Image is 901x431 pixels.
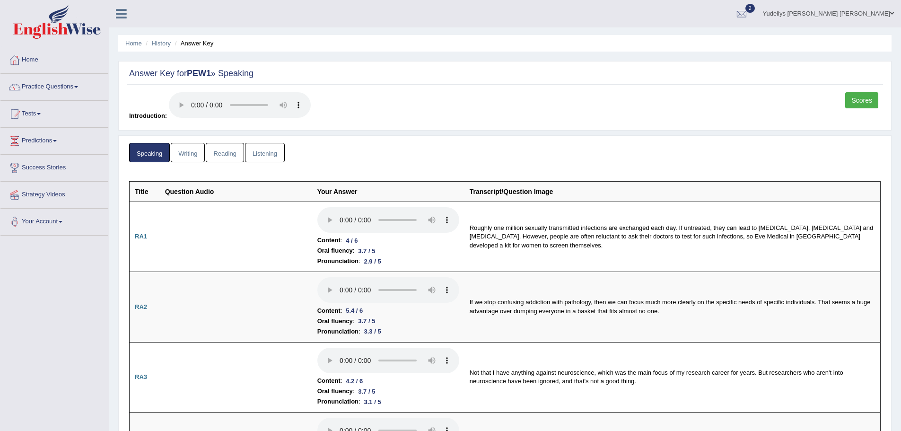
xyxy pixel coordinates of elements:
[0,209,108,232] a: Your Account
[317,376,459,386] li: :
[317,386,353,396] b: Oral fluency
[360,397,385,407] div: 3.1 / 5
[317,326,459,337] li: :
[0,155,108,178] a: Success Stories
[317,256,459,266] li: :
[342,306,367,316] div: 5.4 / 6
[0,182,108,205] a: Strategy Videos
[360,256,385,266] div: 2.9 / 5
[0,128,108,151] a: Predictions
[0,101,108,124] a: Tests
[129,143,170,162] a: Speaking
[464,342,881,413] td: Not that I have anything against neuroscience, which was the main focus of my research career for...
[745,4,755,13] span: 2
[206,143,244,162] a: Reading
[130,181,160,202] th: Title
[129,112,167,119] span: Introduction:
[317,316,353,326] b: Oral fluency
[317,316,459,326] li: :
[173,39,214,48] li: Answer Key
[317,246,459,256] li: :
[317,246,353,256] b: Oral fluency
[354,316,379,326] div: 3.7 / 5
[317,326,359,337] b: Pronunciation
[0,74,108,97] a: Practice Questions
[317,306,341,316] b: Content
[129,69,881,79] h2: Answer Key for » Speaking
[464,202,881,272] td: Roughly one million sexually transmitted infections are exchanged each day. If untreated, they ca...
[171,143,205,162] a: Writing
[342,376,367,386] div: 4.2 / 6
[312,181,464,202] th: Your Answer
[845,92,878,108] a: Scores
[317,396,359,407] b: Pronunciation
[135,373,147,380] b: RA3
[187,69,211,78] strong: PEW1
[464,181,881,202] th: Transcript/Question Image
[135,303,147,310] b: RA2
[317,256,359,266] b: Pronunciation
[0,47,108,70] a: Home
[342,236,361,246] div: 4 / 6
[245,143,285,162] a: Listening
[160,181,312,202] th: Question Audio
[354,246,379,256] div: 3.7 / 5
[317,235,341,246] b: Content
[464,272,881,343] td: If we stop confusing addiction with pathology, then we can focus much more clearly on the specifi...
[317,306,459,316] li: :
[317,396,459,407] li: :
[317,376,341,386] b: Content
[317,386,459,396] li: :
[317,235,459,246] li: :
[125,40,142,47] a: Home
[360,326,385,336] div: 3.3 / 5
[135,233,147,240] b: RA1
[152,40,171,47] a: History
[354,387,379,396] div: 3.7 / 5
